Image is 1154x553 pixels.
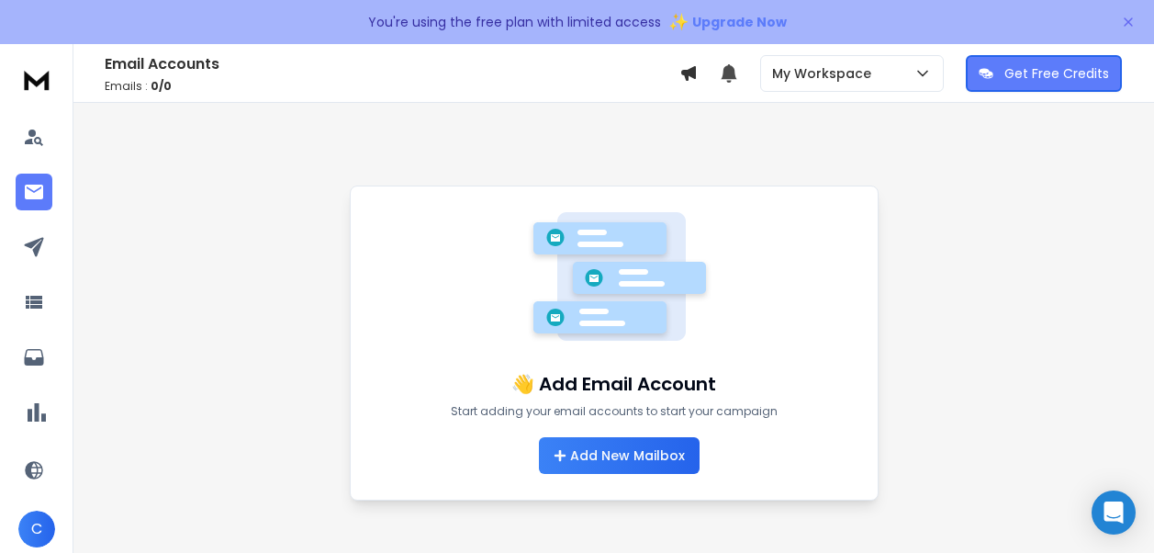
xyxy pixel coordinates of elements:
img: logo [18,62,55,96]
h1: 👋 Add Email Account [511,371,716,397]
button: C [18,511,55,547]
button: Add New Mailbox [539,437,700,474]
div: Open Intercom Messenger [1092,491,1136,535]
p: Emails : [105,79,679,94]
p: Get Free Credits [1004,64,1109,83]
p: Start adding your email accounts to start your campaign [451,404,778,419]
p: You're using the free plan with limited access [368,13,661,31]
span: ✨ [668,9,689,35]
p: My Workspace [772,64,879,83]
button: ✨Upgrade Now [668,4,787,40]
span: Upgrade Now [692,13,787,31]
button: Get Free Credits [966,55,1122,92]
h1: Email Accounts [105,53,679,75]
span: 0 / 0 [151,78,172,94]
